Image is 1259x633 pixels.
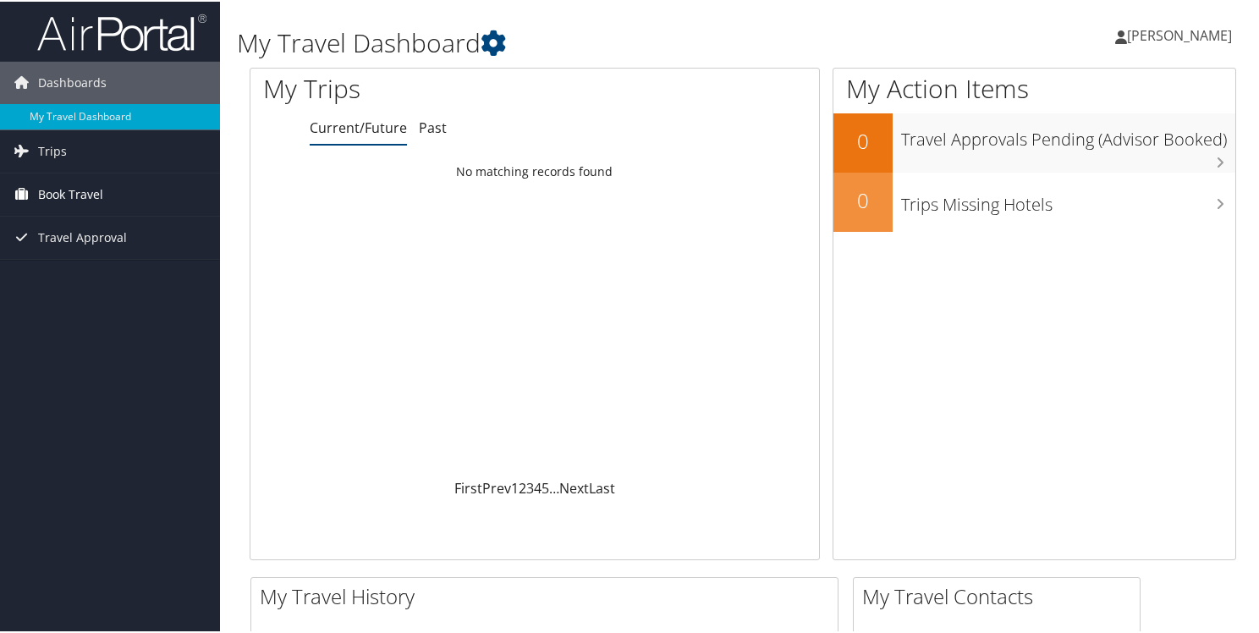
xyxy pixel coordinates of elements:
span: Dashboards [38,60,107,102]
h2: My Travel History [260,581,838,609]
a: 5 [542,477,549,496]
span: Trips [38,129,67,171]
a: Past [419,117,447,135]
a: Last [589,477,615,496]
span: Book Travel [38,172,103,214]
h1: My Action Items [833,69,1235,105]
span: Travel Approval [38,215,127,257]
a: 1 [511,477,519,496]
a: First [454,477,482,496]
a: Next [559,477,589,496]
a: [PERSON_NAME] [1115,8,1249,59]
span: [PERSON_NAME] [1127,25,1232,43]
h2: 0 [833,184,893,213]
td: No matching records found [250,155,819,185]
a: 0Trips Missing Hotels [833,171,1235,230]
a: 0Travel Approvals Pending (Advisor Booked) [833,112,1235,171]
h2: 0 [833,125,893,154]
h3: Travel Approvals Pending (Advisor Booked) [901,118,1235,150]
h3: Trips Missing Hotels [901,183,1235,215]
a: Current/Future [310,117,407,135]
h1: My Trips [263,69,569,105]
h1: My Travel Dashboard [237,24,911,59]
span: … [549,477,559,496]
a: Prev [482,477,511,496]
a: 3 [526,477,534,496]
a: 2 [519,477,526,496]
h2: My Travel Contacts [862,581,1140,609]
img: airportal-logo.png [37,11,206,51]
a: 4 [534,477,542,496]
